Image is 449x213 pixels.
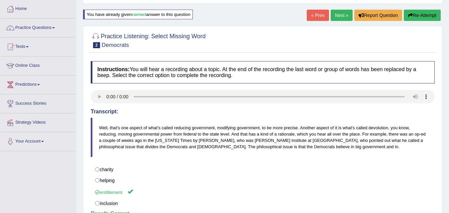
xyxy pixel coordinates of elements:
a: Practice Questions [0,19,76,35]
div: You have already given answer to this question [83,10,193,19]
small: Democrats [102,42,129,48]
a: Your Account [0,132,76,149]
a: Next » [331,10,353,21]
b: Instructions: [97,66,130,72]
h4: Transcript: [91,109,435,115]
button: Report Question [354,10,402,21]
a: Strategy Videos [0,113,76,130]
a: « Prev [307,10,329,21]
blockquote: Well, that's one aspect of what's called reducing government, modifying government, to be more pr... [91,118,435,157]
b: correct [132,12,146,17]
a: Tests [0,38,76,54]
a: Success Stories [0,94,76,111]
a: Online Class [0,56,76,73]
label: inclusion [91,198,435,209]
label: helping [91,175,435,186]
span: 2 [93,42,100,48]
button: Re-Attempt [404,10,441,21]
h4: You will hear a recording about a topic. At the end of the recording the last word or group of wo... [91,61,435,83]
a: Predictions [0,75,76,92]
label: charity [91,164,435,175]
label: entitlement [91,186,435,198]
h2: Practice Listening: Select Missing Word [91,32,206,48]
